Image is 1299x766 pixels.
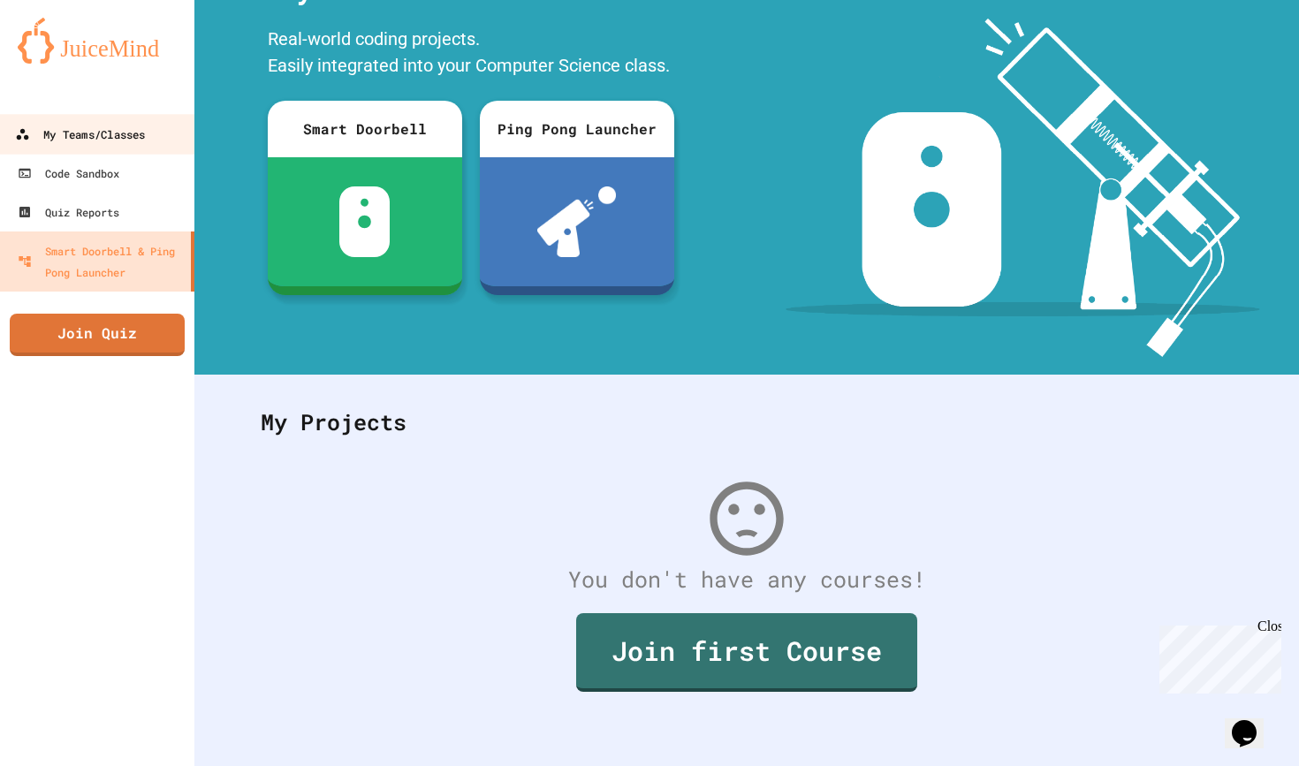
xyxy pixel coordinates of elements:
iframe: chat widget [1152,618,1281,694]
div: Ping Pong Launcher [480,101,674,157]
div: Smart Doorbell [268,101,462,157]
div: Quiz Reports [18,201,119,223]
div: Real-world coding projects. Easily integrated into your Computer Science class. [259,21,683,87]
div: My Teams/Classes [15,124,145,146]
a: Join first Course [576,613,917,692]
div: Code Sandbox [18,163,119,184]
div: You don't have any courses! [243,563,1250,596]
div: Smart Doorbell & Ping Pong Launcher [18,240,184,283]
img: logo-orange.svg [18,18,177,64]
div: Chat with us now!Close [7,7,122,112]
div: My Projects [243,388,1250,457]
img: sdb-white.svg [339,186,390,257]
img: ppl-with-ball.png [537,186,616,257]
a: Join Quiz [10,314,185,356]
iframe: chat widget [1225,695,1281,748]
